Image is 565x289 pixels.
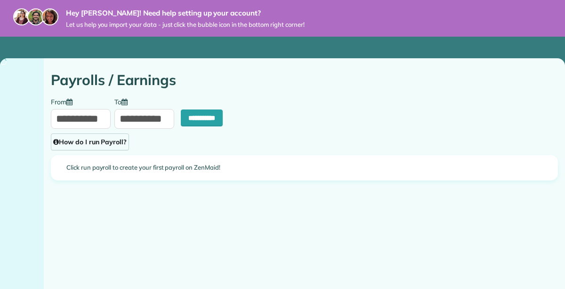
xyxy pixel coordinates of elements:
[41,8,58,25] img: michelle-19f622bdf1676172e81f8f8fba1fb50e276960ebfe0243fe18214015130c80e4.jpg
[66,8,305,18] strong: Hey [PERSON_NAME]! Need help setting up your account?
[51,97,77,105] label: From
[51,133,129,150] a: How do I run Payroll?
[13,8,30,25] img: maria-72a9807cf96188c08ef61303f053569d2e2a8a1cde33d635c8a3ac13582a053d.jpg
[51,72,558,88] h1: Payrolls / Earnings
[27,8,44,25] img: jorge-587dff0eeaa6aab1f244e6dc62b8924c3b6ad411094392a53c71c6c4a576187d.jpg
[66,21,305,29] span: Let us help you import your data - just click the bubble icon in the bottom right corner!
[114,97,132,105] label: To
[51,156,557,180] div: Click run payroll to create your first payroll on ZenMaid!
